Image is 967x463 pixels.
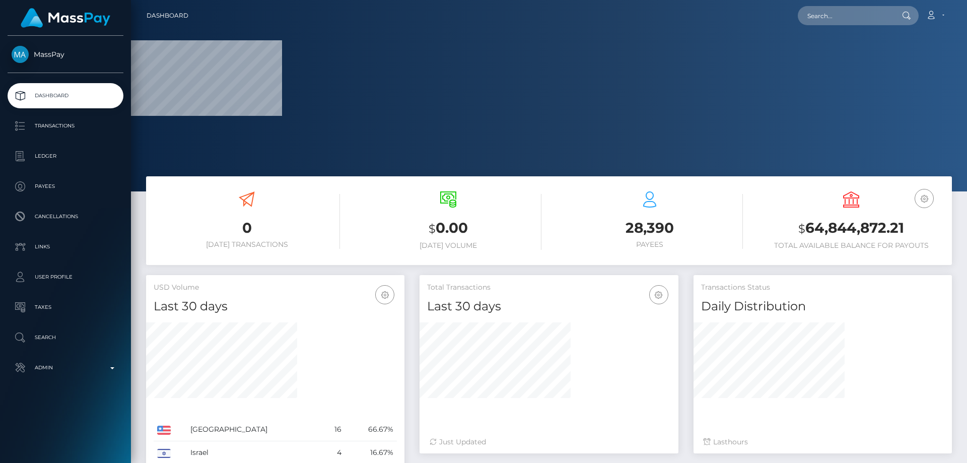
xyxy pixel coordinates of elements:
a: Cancellations [8,204,123,229]
a: Transactions [8,113,123,139]
a: Payees [8,174,123,199]
td: [GEOGRAPHIC_DATA] [187,418,322,441]
img: US.png [157,426,171,435]
small: $ [429,222,436,236]
a: Admin [8,355,123,380]
img: MassPay Logo [21,8,110,28]
h3: 0.00 [355,218,541,239]
h4: Last 30 days [154,298,397,315]
img: IL.png [157,449,171,458]
p: Admin [12,360,119,375]
p: Ledger [12,149,119,164]
img: MassPay [12,46,29,63]
small: $ [798,222,805,236]
a: Links [8,234,123,259]
p: Search [12,330,119,345]
span: MassPay [8,50,123,59]
h6: Payees [557,240,743,249]
div: Just Updated [430,437,668,447]
h3: 64,844,872.21 [758,218,944,239]
td: 16 [322,418,345,441]
p: Transactions [12,118,119,134]
a: User Profile [8,264,123,290]
a: Dashboard [8,83,123,108]
h5: Transactions Status [701,283,944,293]
h6: [DATE] Volume [355,241,541,250]
h3: 0 [154,218,340,238]
h5: USD Volume [154,283,397,293]
a: Taxes [8,295,123,320]
p: Dashboard [12,88,119,103]
p: Taxes [12,300,119,315]
h4: Last 30 days [427,298,670,315]
h6: [DATE] Transactions [154,240,340,249]
a: Ledger [8,144,123,169]
h4: Daily Distribution [701,298,944,315]
h6: Total Available Balance for Payouts [758,241,944,250]
p: Links [12,239,119,254]
div: Last hours [704,437,942,447]
h3: 28,390 [557,218,743,238]
p: Cancellations [12,209,119,224]
p: Payees [12,179,119,194]
input: Search... [798,6,892,25]
a: Dashboard [147,5,188,26]
a: Search [8,325,123,350]
p: User Profile [12,270,119,285]
h5: Total Transactions [427,283,670,293]
td: 66.67% [345,418,397,441]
